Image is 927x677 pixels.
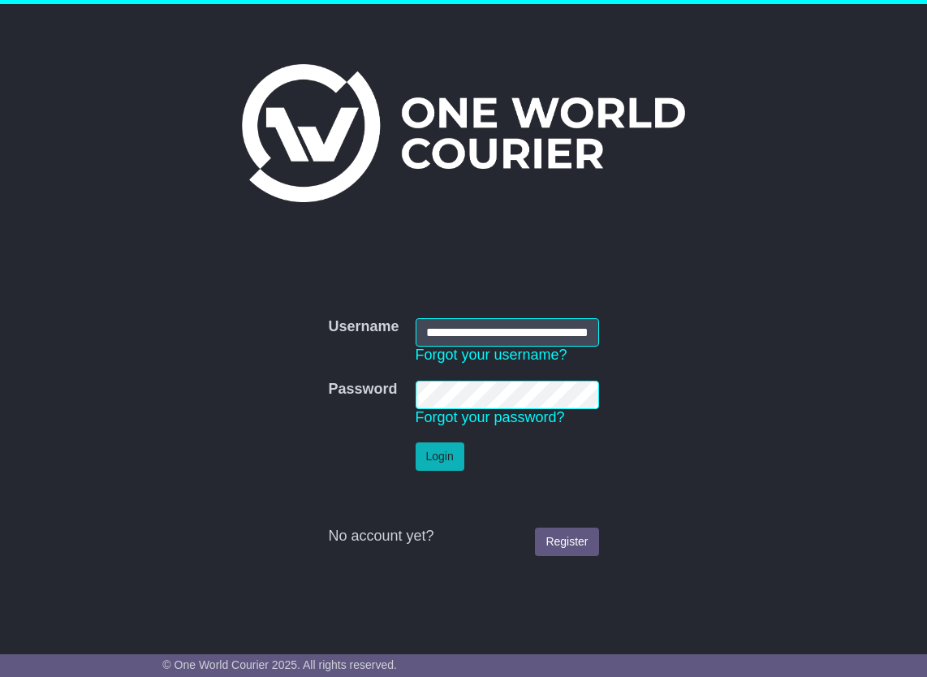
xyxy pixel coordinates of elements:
a: Forgot your password? [416,409,565,425]
span: © One World Courier 2025. All rights reserved. [162,658,397,671]
button: Login [416,442,464,471]
label: Username [328,318,399,336]
a: Register [535,528,598,556]
label: Password [328,381,397,399]
img: One World [242,64,685,202]
div: No account yet? [328,528,598,545]
a: Forgot your username? [416,347,567,363]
